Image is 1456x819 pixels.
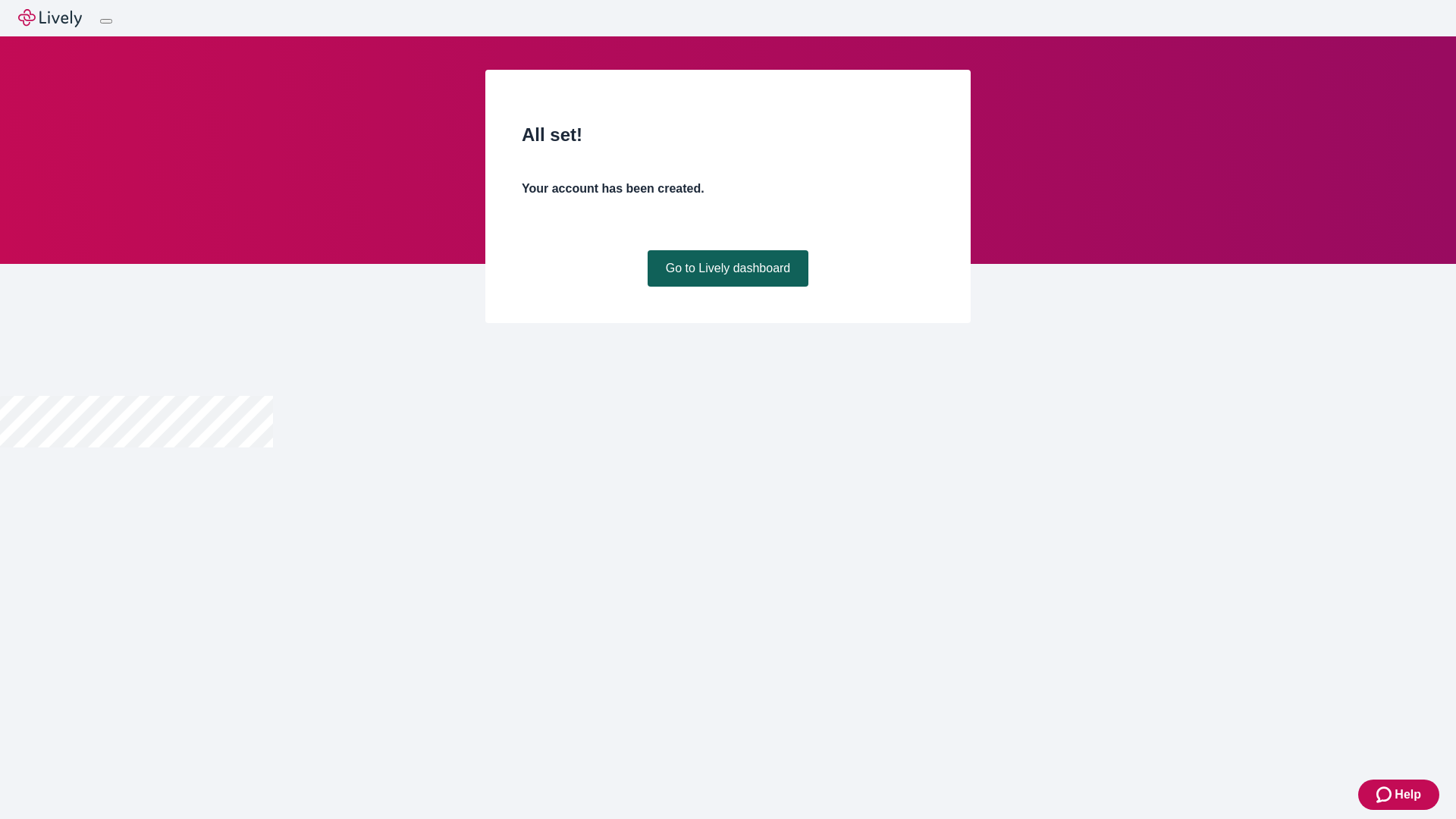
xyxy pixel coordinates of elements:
button: Log out [100,19,112,24]
button: Zendesk support iconHelp [1358,780,1439,810]
img: Lively [18,9,82,27]
h2: All set! [522,121,934,149]
h4: Your account has been created. [522,180,934,198]
span: Help [1395,786,1421,804]
a: Go to Lively dashboard [648,250,809,287]
svg: Zendesk support icon [1376,786,1395,804]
